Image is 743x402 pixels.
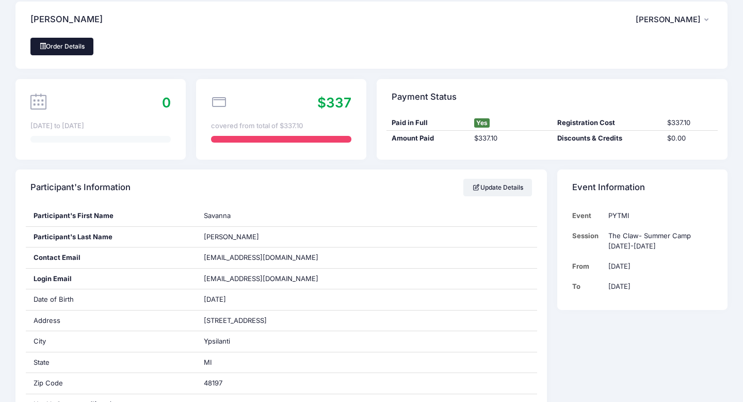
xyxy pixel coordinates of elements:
[392,82,457,112] h4: Payment Status
[30,5,103,35] h4: [PERSON_NAME]
[317,95,351,111] span: $337
[663,118,718,128] div: $337.10
[26,289,196,310] div: Date of Birth
[552,133,663,144] div: Discounts & Credits
[636,15,701,24] span: [PERSON_NAME]
[162,95,171,111] span: 0
[26,373,196,394] div: Zip Code
[26,331,196,352] div: City
[386,118,469,128] div: Paid in Full
[572,173,645,203] h4: Event Information
[211,121,351,131] div: covered from total of $337.10
[204,358,212,366] span: MI
[30,121,171,131] div: [DATE] to [DATE]
[204,295,226,303] span: [DATE]
[26,206,196,226] div: Participant's First Name
[204,316,267,324] span: [STREET_ADDRESS]
[386,133,469,144] div: Amount Paid
[572,256,604,276] td: From
[572,226,604,256] td: Session
[604,276,713,297] td: [DATE]
[204,274,333,284] span: [EMAIL_ADDRESS][DOMAIN_NAME]
[474,118,490,128] span: Yes
[26,227,196,248] div: Participant's Last Name
[604,206,713,226] td: PYTMI
[604,226,713,256] td: The Claw- Summer Camp [DATE]-[DATE]
[636,8,713,32] button: [PERSON_NAME]
[572,206,604,226] td: Event
[30,38,93,55] a: Order Details
[552,118,663,128] div: Registration Cost
[204,253,318,261] span: [EMAIL_ADDRESS][DOMAIN_NAME]
[30,173,131,203] h4: Participant's Information
[204,211,231,220] span: Savanna
[463,179,532,196] a: Update Details
[470,133,552,144] div: $337.10
[204,337,230,345] span: Ypsilanti
[26,311,196,331] div: Address
[204,379,222,387] span: 48197
[26,269,196,289] div: Login Email
[204,233,259,241] span: [PERSON_NAME]
[663,133,718,144] div: $0.00
[26,352,196,373] div: State
[604,256,713,276] td: [DATE]
[572,276,604,297] td: To
[26,248,196,268] div: Contact Email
